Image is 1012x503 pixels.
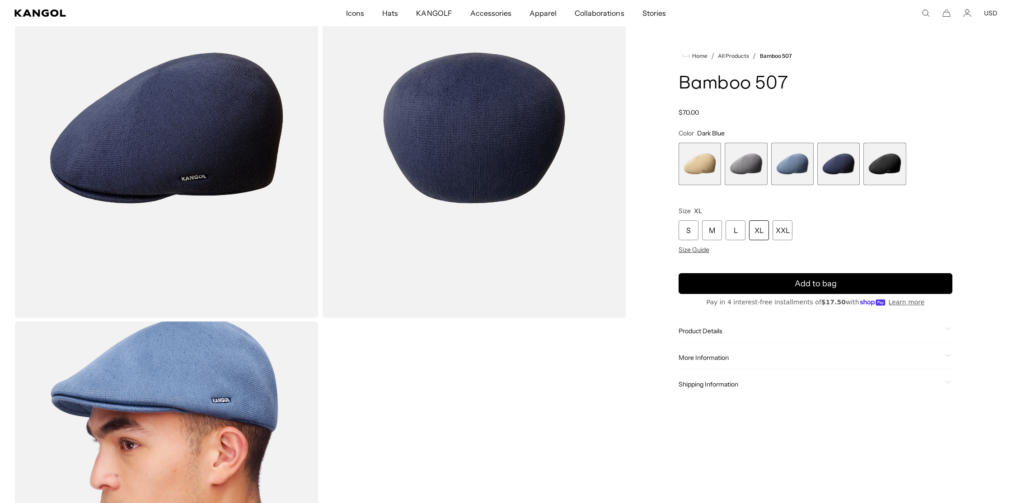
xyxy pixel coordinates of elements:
[984,9,998,17] button: USD
[817,143,860,185] div: 4 of 5
[679,129,694,137] span: Color
[682,52,707,60] a: Home
[749,51,756,61] li: /
[679,327,942,335] span: Product Details
[679,143,721,185] label: Beige
[697,129,725,137] span: Dark Blue
[679,220,698,240] div: S
[694,207,702,215] span: XL
[679,380,942,388] span: Shipping Information
[707,51,714,61] li: /
[817,143,860,185] label: Dark Blue
[679,246,709,254] span: Size Guide
[679,74,952,94] h1: Bamboo 507
[679,354,942,362] span: More Information
[679,273,952,294] button: Add to bag
[922,9,930,17] summary: Search here
[14,9,230,17] a: Kangol
[725,143,767,185] label: Charcoal
[679,108,699,116] span: $70.00
[942,9,951,17] button: Cart
[795,278,837,290] span: Add to bag
[718,53,749,59] a: All Products
[771,143,814,185] label: DENIM BLUE
[679,51,952,61] nav: breadcrumbs
[679,143,721,185] div: 1 of 5
[863,143,906,185] div: 5 of 5
[773,220,792,240] div: XXL
[679,207,691,215] span: Size
[702,220,722,240] div: M
[725,143,767,185] div: 2 of 5
[749,220,769,240] div: XL
[963,9,971,17] a: Account
[690,53,707,59] span: Home
[863,143,906,185] label: Black
[760,53,792,59] a: Bamboo 507
[726,220,745,240] div: L
[771,143,814,185] div: 3 of 5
